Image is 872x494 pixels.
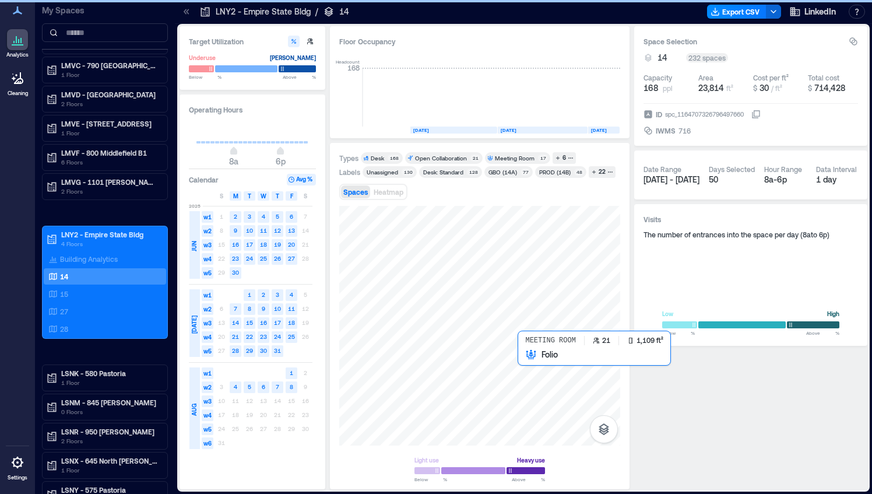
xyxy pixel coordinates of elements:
text: 10 [274,305,281,312]
p: LMVF - 800 Middlefield B1 [61,148,159,157]
span: Heatmap [374,188,403,196]
div: 1 day [816,174,859,185]
div: Data Interval [816,164,857,174]
p: 1 Floor [61,465,159,475]
text: 10 [246,227,253,234]
div: 128 [467,169,480,176]
text: 7 [276,383,279,390]
text: 4 [262,213,265,220]
text: 2 [234,213,237,220]
button: IDspc_1164707326796497660 [751,110,761,119]
button: 22 [589,166,616,178]
p: LSNM - 845 [PERSON_NAME] [61,398,159,407]
div: Capacity [644,73,672,82]
p: 28 [60,324,68,334]
span: w2 [202,225,213,237]
div: 168 [388,155,400,162]
text: 27 [288,255,295,262]
div: Desk: Standard [423,168,463,176]
text: 31 [274,347,281,354]
text: 15 [246,319,253,326]
text: 6 [290,213,293,220]
text: 24 [274,333,281,340]
span: 8a [229,156,238,166]
text: 19 [274,241,281,248]
text: 5 [276,213,279,220]
text: 18 [260,241,267,248]
text: 14 [232,319,239,326]
div: High [827,308,839,320]
span: S [220,191,223,201]
button: 6 [553,152,576,164]
span: [DATE] [189,316,199,334]
text: 8 [248,305,251,312]
span: w2 [202,303,213,315]
p: 0 Floors [61,407,159,416]
text: 7 [234,305,237,312]
span: w5 [202,423,213,435]
div: Types [339,153,358,163]
span: Above % [283,73,316,80]
p: 14 [60,272,68,281]
div: Unassigned [367,168,398,176]
div: Heavy use [517,454,545,466]
text: [DATE] [591,127,607,133]
text: [DATE] [501,127,516,133]
div: Hour Range [764,164,802,174]
text: 25 [260,255,267,262]
p: 6 Floors [61,157,159,167]
text: 11 [288,305,295,312]
div: GBO (14A) [488,168,517,176]
p: Cleaning [8,90,28,97]
span: Below % [414,476,447,483]
span: w6 [202,437,213,449]
p: 27 [60,307,68,316]
p: LMVD - [GEOGRAPHIC_DATA] [61,90,159,99]
div: Underuse [189,52,216,64]
p: 1 Floor [61,128,159,138]
text: 20 [288,241,295,248]
span: 168 [644,82,658,94]
span: M [233,191,238,201]
text: [DATE] [413,127,429,133]
div: 8a - 6p [764,174,807,185]
text: 22 [246,333,253,340]
span: w1 [202,289,213,301]
span: AUG [189,404,199,416]
span: JUN [189,241,199,251]
div: Meeting Room [495,154,535,162]
p: LNY2 - Empire State Bldg [216,6,311,17]
span: w1 [202,367,213,379]
div: 17 [538,155,548,162]
span: 23,814 [698,83,724,93]
button: 716 [678,125,761,136]
div: PROD (14B) [539,168,571,176]
div: 6 [561,153,568,163]
span: $ [753,84,757,92]
h3: Operating Hours [189,104,316,115]
text: 23 [260,333,267,340]
text: 9 [234,227,237,234]
span: ft² [726,84,733,92]
div: 48 [574,169,584,176]
span: 2025 [189,202,201,209]
span: Above % [512,476,545,483]
h3: Target Utilization [189,36,316,47]
div: [PERSON_NAME] [270,52,316,64]
p: My Spaces [42,5,168,16]
text: 16 [260,319,267,326]
text: 11 [260,227,267,234]
span: w3 [202,239,213,251]
p: 15 [60,289,68,299]
text: 16 [232,241,239,248]
div: Area [698,73,713,82]
text: 6 [262,383,265,390]
text: 12 [274,227,281,234]
span: Spaces [343,188,368,196]
text: 30 [232,269,239,276]
span: S [304,191,307,201]
text: 17 [246,241,253,248]
text: 28 [232,347,239,354]
a: Cleaning [3,64,32,100]
text: 3 [276,291,279,298]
